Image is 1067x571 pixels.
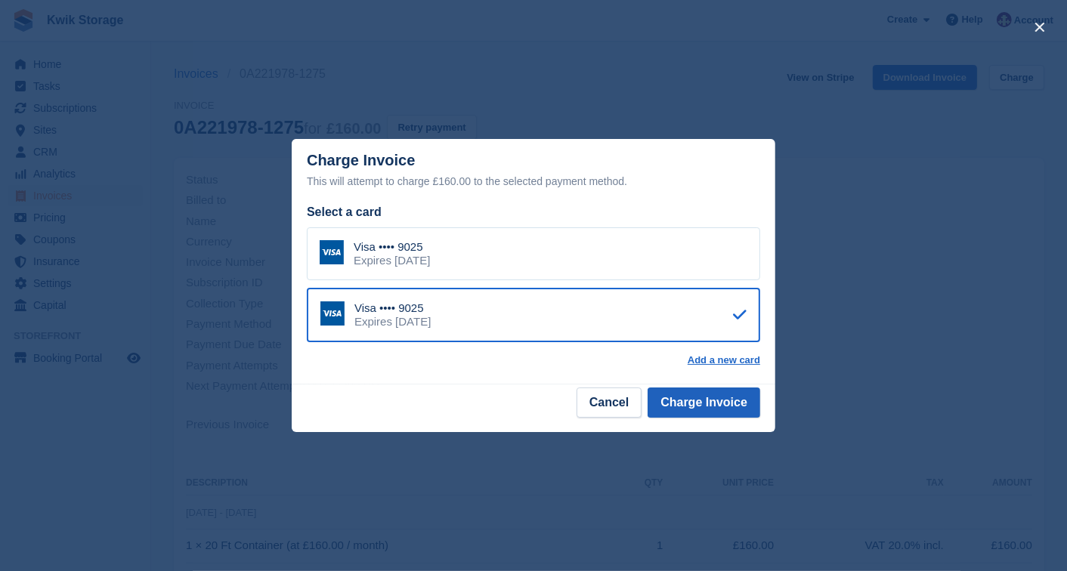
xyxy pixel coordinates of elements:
button: close [1028,15,1052,39]
div: Visa •••• 9025 [354,240,430,254]
div: Visa •••• 9025 [354,301,431,315]
div: Charge Invoice [307,152,760,190]
img: Visa Logo [320,240,344,264]
img: Visa Logo [320,301,345,326]
div: Expires [DATE] [354,315,431,329]
div: Select a card [307,203,760,221]
div: Expires [DATE] [354,254,430,267]
a: Add a new card [688,354,760,366]
div: This will attempt to charge £160.00 to the selected payment method. [307,172,760,190]
button: Charge Invoice [648,387,760,418]
button: Cancel [577,387,642,418]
